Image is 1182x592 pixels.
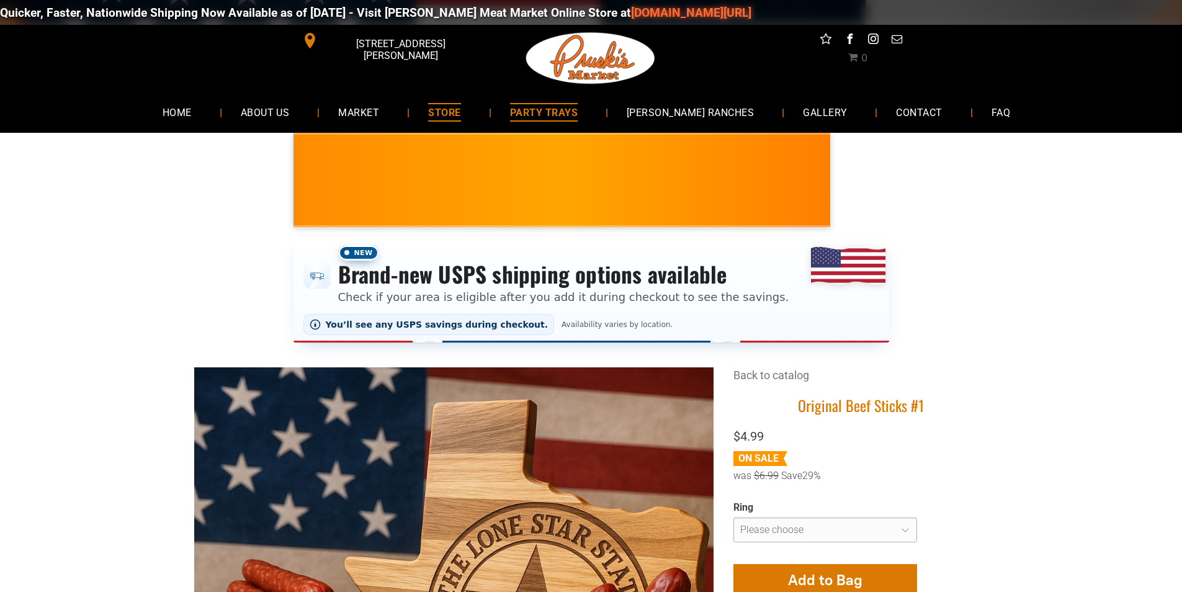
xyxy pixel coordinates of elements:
[818,31,834,50] a: Social network
[788,571,862,589] span: Add to Bag
[510,103,578,121] span: PARTY TRAYS
[802,470,821,482] span: 29%
[599,6,720,20] a: [DOMAIN_NAME][URL]
[733,501,917,514] div: Ring
[320,96,398,128] a: MARKET
[733,367,988,395] div: Breadcrumbs
[524,25,658,92] img: Pruski-s+Market+HQ+Logo2-1920w.png
[784,96,866,128] a: GALLERY
[738,452,779,465] div: On Sale
[733,470,751,482] span: was
[865,31,881,50] a: instagram
[410,96,479,128] a: STORE
[293,31,483,50] a: [STREET_ADDRESS][PERSON_NAME]
[338,245,379,261] span: New
[144,96,210,128] a: HOME
[841,31,857,50] a: facebook
[733,396,988,415] h1: Original Beef Sticks #1
[559,320,675,329] span: Availability varies by location.
[608,96,772,128] a: [PERSON_NAME] RANCHES
[491,96,596,128] a: PARTY TRAYS
[222,96,308,128] a: ABOUT US
[733,429,764,444] span: $4.99
[338,289,789,305] p: Check if your area is eligible after you add it during checkout to see the savings.
[320,32,480,68] span: [STREET_ADDRESS][PERSON_NAME]
[733,369,809,382] a: Back to catalog
[786,189,1030,209] span: [PERSON_NAME] MARKET
[877,96,960,128] a: CONTACT
[326,320,548,330] span: You’ll see any USPS savings during checkout.
[293,237,889,343] div: Shipping options announcement
[889,31,905,50] a: email
[861,52,867,64] span: 0
[781,470,802,482] span: Save
[754,470,779,482] s: $6.99
[338,261,789,288] h3: Brand-new USPS shipping options available
[973,96,1029,128] a: FAQ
